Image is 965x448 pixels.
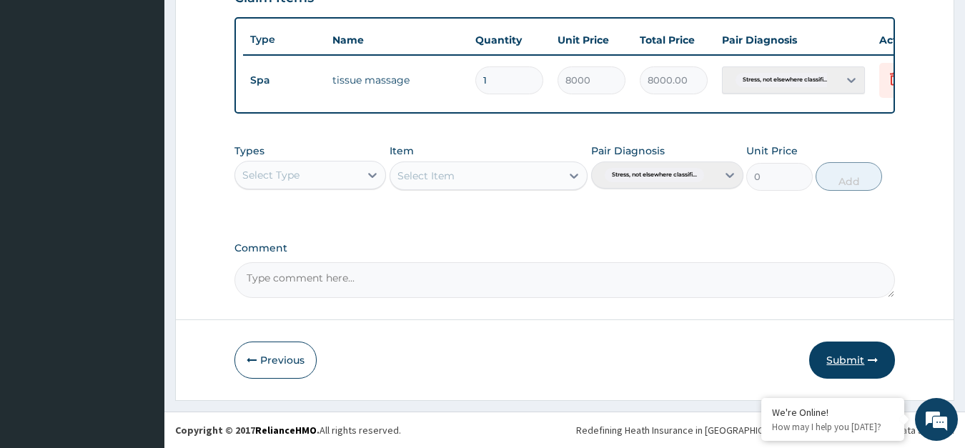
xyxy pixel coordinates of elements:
[746,144,798,158] label: Unit Price
[325,26,468,54] th: Name
[234,7,269,41] div: Minimize live chat window
[390,144,414,158] label: Item
[550,26,633,54] th: Unit Price
[633,26,715,54] th: Total Price
[468,26,550,54] th: Quantity
[325,66,468,94] td: tissue massage
[576,423,954,437] div: Redefining Heath Insurance in [GEOGRAPHIC_DATA] using Telemedicine and Data Science!
[74,80,240,99] div: Chat with us now
[234,242,896,254] label: Comment
[872,26,944,54] th: Actions
[83,134,197,278] span: We're online!
[243,26,325,53] th: Type
[591,144,665,158] label: Pair Diagnosis
[772,421,894,433] p: How may I help you today?
[255,424,317,437] a: RelianceHMO
[715,26,872,54] th: Pair Diagnosis
[26,71,58,107] img: d_794563401_company_1708531726252_794563401
[234,145,264,157] label: Types
[242,168,300,182] div: Select Type
[772,406,894,419] div: We're Online!
[816,162,881,191] button: Add
[243,67,325,94] td: Spa
[7,297,272,347] textarea: Type your message and hit 'Enter'
[164,412,965,448] footer: All rights reserved.
[809,342,895,379] button: Submit
[175,424,320,437] strong: Copyright © 2017 .
[234,342,317,379] button: Previous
